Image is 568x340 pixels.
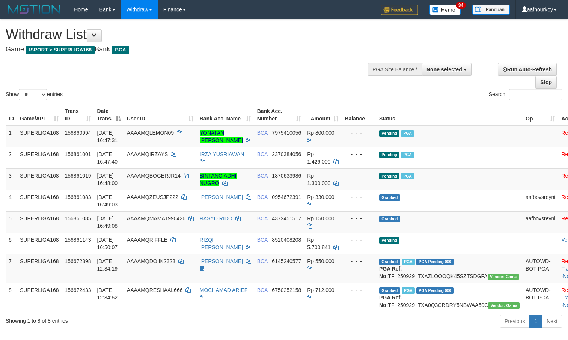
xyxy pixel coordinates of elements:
span: Copy 2370384056 to clipboard [272,151,301,157]
a: YONATAN [PERSON_NAME] [200,130,243,143]
td: SUPERLIGA168 [17,283,62,312]
td: SUPERLIGA168 [17,211,62,233]
img: panduan.png [472,5,510,15]
label: Show entries [6,89,63,100]
span: [DATE] 16:50:07 [97,237,118,250]
th: Balance [342,104,376,126]
span: AAAAMQZEUSJP222 [127,194,178,200]
a: BINTANG ADHI NUGRO [200,173,237,186]
th: ID [6,104,17,126]
span: Pending [379,130,399,137]
span: Copy 4372451517 to clipboard [272,215,301,221]
span: BCA [257,237,268,243]
span: [DATE] 16:48:00 [97,173,118,186]
div: - - - [345,257,373,265]
td: AUTOWD-BOT-PGA [523,283,558,312]
th: Trans ID: activate to sort column ascending [62,104,94,126]
span: Copy 7975410056 to clipboard [272,130,301,136]
a: Run Auto-Refresh [498,63,557,76]
span: BCA [257,287,268,293]
td: SUPERLIGA168 [17,168,62,190]
td: SUPERLIGA168 [17,233,62,254]
span: None selected [426,66,462,72]
span: Rp 712.000 [307,287,334,293]
a: MOCHAMAD ARIEF [200,287,248,293]
span: Rp 330.000 [307,194,334,200]
span: AAAAMQIRZAYS [127,151,168,157]
span: Pending [379,237,399,244]
div: - - - [345,236,373,244]
td: 8 [6,283,17,312]
span: Vendor URL: https://trx31.1velocity.biz [488,274,519,280]
span: Rp 5.700.841 [307,237,330,250]
span: 156860994 [65,130,91,136]
a: RASYD RIDO [200,215,232,221]
span: AAAAMQDOIIK2323 [127,258,175,264]
select: Showentries [19,89,47,100]
span: Marked by aafsoycanthlai [402,259,415,265]
span: Copy 6750252158 to clipboard [272,287,301,293]
div: - - - [345,286,373,294]
th: Game/API: activate to sort column ascending [17,104,62,126]
span: Grabbed [379,259,400,265]
span: BCA [257,215,268,221]
b: PGA Ref. No: [379,266,402,279]
span: BCA [257,258,268,264]
h4: Game: Bank: [6,46,371,53]
div: - - - [345,129,373,137]
td: 4 [6,190,17,211]
td: aafbovsreyni [523,211,558,233]
span: 156861001 [65,151,91,157]
span: Vendor URL: https://trx31.1velocity.biz [488,302,520,309]
td: TF_250929_TXAZLOOOQK45SZTSDGFA [376,254,523,283]
span: BCA [257,151,268,157]
span: Rp 1.426.000 [307,151,330,165]
span: PGA Pending [416,259,454,265]
th: Bank Acc. Number: activate to sort column ascending [254,104,304,126]
td: 5 [6,211,17,233]
span: [DATE] 12:34:52 [97,287,118,301]
th: Status [376,104,523,126]
span: Marked by aafchhiseyha [401,130,414,137]
td: SUPERLIGA168 [17,190,62,211]
span: Marked by aafsoycanthlai [402,287,415,294]
div: PGA Site Balance / [368,63,422,76]
th: Op: activate to sort column ascending [523,104,558,126]
span: Rp 550.000 [307,258,334,264]
span: [DATE] 16:47:31 [97,130,118,143]
td: 7 [6,254,17,283]
span: AAAAMQLEMON09 [127,130,174,136]
td: AUTOWD-BOT-PGA [523,254,558,283]
span: Grabbed [379,194,400,201]
span: 156861085 [65,215,91,221]
span: AAAAMQRIFFLE [127,237,167,243]
a: IRZA YUSRIAWAN [200,151,244,157]
span: Pending [379,173,399,179]
span: BCA [112,46,129,54]
h1: Withdraw List [6,27,371,42]
span: Pending [379,152,399,158]
label: Search: [489,89,562,100]
span: AAAAMQMAMAT990426 [127,215,185,221]
span: Grabbed [379,216,400,222]
td: aafbovsreyni [523,190,558,211]
span: 34 [456,2,466,9]
span: [DATE] 16:49:03 [97,194,118,208]
span: ISPORT > SUPERLIGA168 [26,46,95,54]
span: Rp 800.000 [307,130,334,136]
td: 2 [6,147,17,168]
span: BCA [257,194,268,200]
td: SUPERLIGA168 [17,254,62,283]
a: [PERSON_NAME] [200,258,243,264]
span: 156861019 [65,173,91,179]
td: SUPERLIGA168 [17,147,62,168]
img: MOTION_logo.png [6,4,63,15]
span: Rp 150.000 [307,215,334,221]
th: Amount: activate to sort column ascending [304,104,342,126]
span: BCA [257,173,268,179]
div: - - - [345,193,373,201]
div: Showing 1 to 8 of 8 entries [6,314,231,325]
a: 1 [529,315,542,328]
div: - - - [345,215,373,222]
span: [DATE] 16:47:40 [97,151,118,165]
